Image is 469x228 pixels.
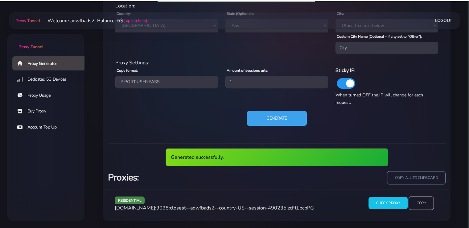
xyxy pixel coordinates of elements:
[115,196,145,204] span: residential
[112,2,442,10] div: Location:
[12,120,89,134] a: Account Top Up
[15,18,40,24] span: Proxy Tunnel
[335,66,438,74] h6: Sticky IP:
[108,171,273,184] h3: Proxies:
[368,197,408,209] input: Check Proxy
[12,72,89,87] a: Dedicated 5G Devices
[166,148,388,166] div: Generated successfully.
[12,56,89,70] a: Proxy Generator
[123,17,147,24] a: (top-up here)
[335,42,438,54] input: City
[12,104,89,118] a: Buy Proxy
[227,11,254,16] label: State (Optional):
[387,171,446,184] input: copy all to clipboard
[247,111,307,126] button: Generate
[12,88,89,103] a: Proxy Usage
[40,17,147,24] li: Welcome adwfbads2. Balance: 6$
[335,92,423,105] span: When turned OFF the IP will change for each request.
[112,59,442,66] div: Proxy Settings:
[227,68,268,73] label: Amount of sessions urls:
[7,34,84,50] a: Proxy Tunnel
[117,11,131,16] label: Country:
[337,11,344,16] label: City:
[117,68,138,73] label: Copy format:
[435,15,452,26] a: Logout
[439,198,461,220] iframe: Webchat Widget
[14,16,40,26] a: Proxy Tunnel
[337,34,422,39] label: Custom City Name (Optional - If city set to "Other"):
[19,44,43,50] span: Proxy Tunnel
[409,196,434,210] input: Copy
[115,205,314,211] span: [DOMAIN_NAME]:9098:closest--adwfbads2--country-US--session-490235:zcFtLpcpPG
